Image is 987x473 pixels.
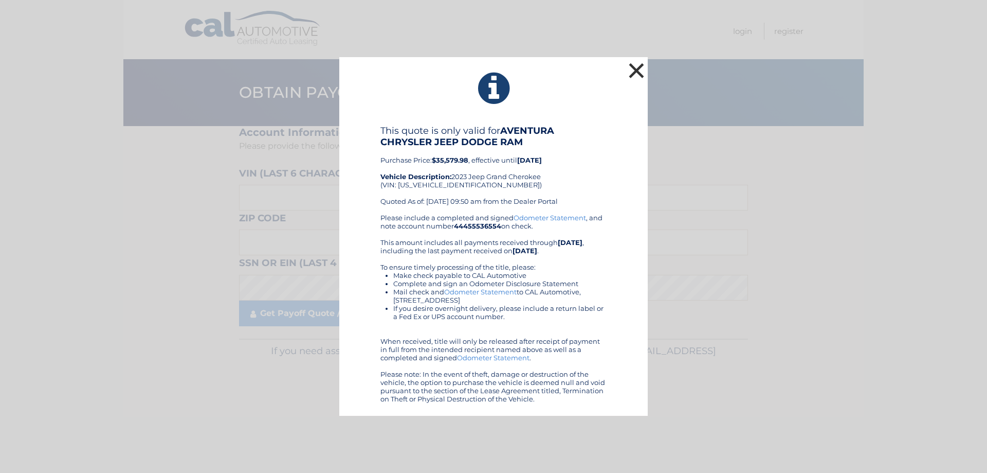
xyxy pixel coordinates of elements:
strong: Vehicle Description: [380,172,451,181]
b: $35,579.98 [432,156,468,164]
a: Odometer Statement [444,288,517,296]
div: Please include a completed and signed , and note account number on check. This amount includes al... [380,214,607,403]
b: [DATE] [517,156,542,164]
b: AVENTURA CHRYSLER JEEP DODGE RAM [380,125,554,148]
button: × [626,60,647,81]
a: Odometer Statement [457,354,529,362]
h4: This quote is only valid for [380,125,607,148]
b: [DATE] [558,238,582,247]
b: [DATE] [513,247,537,255]
li: Mail check and to CAL Automotive, [STREET_ADDRESS] [393,288,607,304]
b: 44455536554 [454,222,501,230]
div: Purchase Price: , effective until 2023 Jeep Grand Cherokee (VIN: [US_VEHICLE_IDENTIFICATION_NUMBE... [380,125,607,214]
li: Complete and sign an Odometer Disclosure Statement [393,279,607,288]
a: Odometer Statement [514,214,586,222]
li: Make check payable to CAL Automotive [393,271,607,279]
li: If you desire overnight delivery, please include a return label or a Fed Ex or UPS account number. [393,304,607,321]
